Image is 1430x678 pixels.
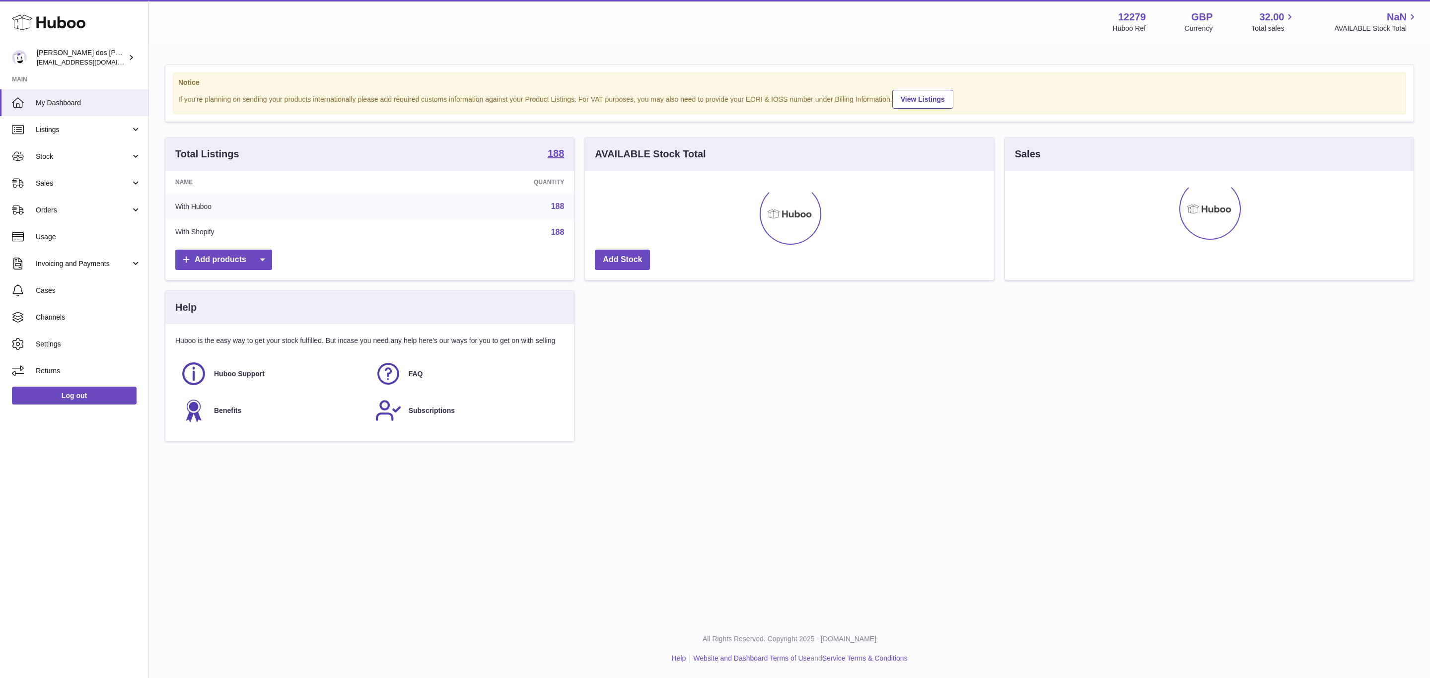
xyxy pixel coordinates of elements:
[157,634,1422,644] p: All Rights Reserved. Copyright 2025 - [DOMAIN_NAME]
[36,339,141,349] span: Settings
[12,387,137,405] a: Log out
[693,654,810,662] a: Website and Dashboard Terms of Use
[1259,10,1284,24] span: 32.00
[180,360,365,387] a: Huboo Support
[1387,10,1407,24] span: NaN
[1251,10,1295,33] a: 32.00 Total sales
[36,232,141,242] span: Usage
[36,205,131,215] span: Orders
[36,152,131,161] span: Stock
[375,397,560,424] a: Subscriptions
[178,88,1401,109] div: If you're planning on sending your products internationally please add required customs informati...
[36,366,141,376] span: Returns
[1185,24,1213,33] div: Currency
[409,369,423,379] span: FAQ
[595,147,706,161] h3: AVAILABLE Stock Total
[409,406,455,415] span: Subscriptions
[214,406,241,415] span: Benefits
[375,360,560,387] a: FAQ
[12,50,27,65] img: internalAdmin-12279@internal.huboo.com
[1334,24,1418,33] span: AVAILABLE Stock Total
[36,313,141,322] span: Channels
[595,250,650,270] a: Add Stock
[1251,24,1295,33] span: Total sales
[1191,10,1213,24] strong: GBP
[548,148,564,158] strong: 188
[386,171,574,194] th: Quantity
[1334,10,1418,33] a: NaN AVAILABLE Stock Total
[36,286,141,295] span: Cases
[175,336,564,345] p: Huboo is the easy way to get your stock fulfilled. But incase you need any help here's our ways f...
[214,369,265,379] span: Huboo Support
[165,219,386,245] td: With Shopify
[822,654,908,662] a: Service Terms & Conditions
[1015,147,1041,161] h3: Sales
[1113,24,1146,33] div: Huboo Ref
[165,171,386,194] th: Name
[36,125,131,135] span: Listings
[672,654,686,662] a: Help
[551,202,565,210] a: 188
[175,147,239,161] h3: Total Listings
[178,78,1401,87] strong: Notice
[548,148,564,160] a: 188
[36,98,141,108] span: My Dashboard
[36,179,131,188] span: Sales
[551,228,565,236] a: 188
[175,250,272,270] a: Add products
[175,301,197,314] h3: Help
[36,259,131,269] span: Invoicing and Payments
[37,58,146,66] span: [EMAIL_ADDRESS][DOMAIN_NAME]
[180,397,365,424] a: Benefits
[37,48,126,67] div: [PERSON_NAME] dos [PERSON_NAME]
[690,654,907,663] li: and
[1118,10,1146,24] strong: 12279
[892,90,953,109] a: View Listings
[165,194,386,219] td: With Huboo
